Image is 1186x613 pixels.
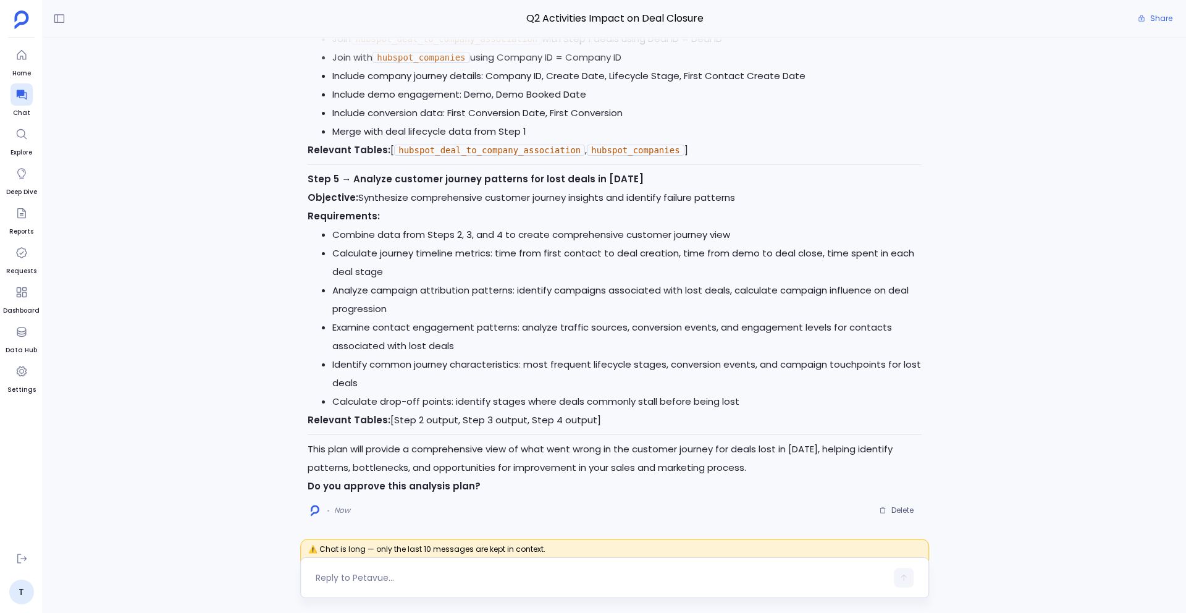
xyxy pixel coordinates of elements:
img: logo [311,505,319,517]
li: Examine contact engagement patterns: analyze traffic sources, conversion events, and engagement l... [332,318,922,355]
p: [Step 2 output, Step 3 output, Step 4 output] [308,411,922,429]
span: Data Hub [6,345,37,355]
span: Chat [11,108,33,118]
span: Delete [891,505,914,515]
a: Reports [9,202,33,237]
a: Data Hub [6,321,37,355]
span: Reports [9,227,33,237]
span: Q2 Activities Impact on Deal Closure [300,11,929,27]
a: Settings [7,360,36,395]
li: Identify common journey characteristics: most frequent lifecycle stages, conversion events, and c... [332,355,922,392]
strong: Step 5 → Analyze customer journey patterns for lost deals in [DATE] [308,172,644,185]
span: Explore [11,148,33,158]
strong: Objective: [308,191,358,204]
p: [ , ] [308,141,922,159]
span: Requests [6,266,36,276]
li: Combine data from Steps 2, 3, and 4 to create comprehensive customer journey view [332,226,922,244]
a: T [9,580,34,604]
li: Analyze campaign attribution patterns: identify campaigns associated with lost deals, calculate c... [332,281,922,318]
p: This plan will provide a comprehensive view of what went wrong in the customer journey for deals ... [308,440,922,477]
span: Now [334,505,350,515]
strong: Relevant Tables: [308,143,390,156]
img: petavue logo [14,11,29,29]
span: Dashboard [3,306,40,316]
li: Include demo engagement: Demo, Demo Booked Date [332,85,922,104]
span: Deep Dive [6,187,37,197]
a: Home [11,44,33,78]
p: Synthesize comprehensive customer journey insights and identify failure patterns [308,188,922,207]
a: Explore [11,123,33,158]
a: Dashboard [3,281,40,316]
a: Chat [11,83,33,118]
strong: Do you approve this analysis plan? [308,480,481,493]
li: Calculate journey timeline metrics: time from first contact to deal creation, time from demo to d... [332,244,922,281]
span: Home [11,69,33,78]
a: Deep Dive [6,163,37,197]
strong: Requirements: [308,209,380,222]
li: Calculate drop-off points: identify stages where deals commonly stall before being lost [332,392,922,411]
button: Delete [871,501,922,520]
li: Merge with deal lifecycle data from Step 1 [332,122,922,141]
button: Share [1130,10,1180,27]
span: Share [1150,14,1172,23]
a: Requests [6,242,36,276]
strong: Relevant Tables: [308,413,390,426]
code: hubspot_companies [587,145,684,156]
span: ⚠️ Chat is long — only the last 10 messages are kept in context. [300,539,929,567]
li: Include conversion data: First Conversion Date, First Conversion [332,104,922,122]
span: Settings [7,385,36,395]
code: hubspot_deal_to_company_association [394,145,585,156]
li: Include company journey details: Company ID, Create Date, Lifecycle Stage, First Contact Create Date [332,67,922,85]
